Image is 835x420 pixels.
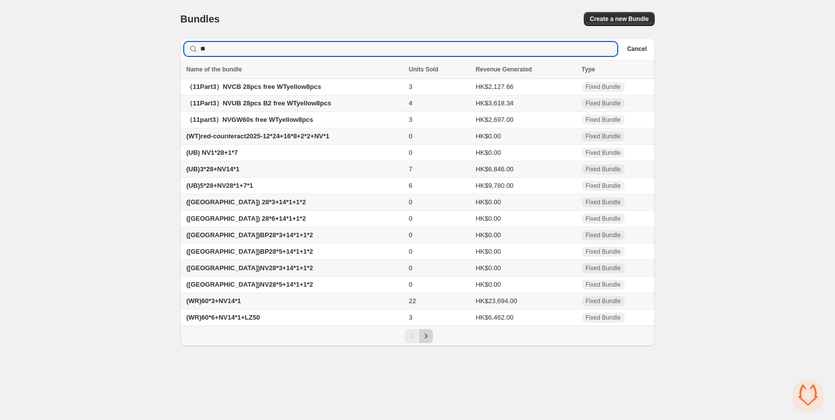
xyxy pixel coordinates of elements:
span: HK$0.00 [475,149,501,156]
span: Create a new Bundle [590,15,649,23]
span: 0 [409,248,413,255]
span: (UB)5*28+NV28*1+7*1 [186,182,253,189]
button: Units Sold [409,64,448,74]
span: ([GEOGRAPHIC_DATA])BP28*5+14*1+1*2 [186,248,313,255]
span: 7 [409,165,413,173]
span: 0 [409,132,413,140]
span: Fixed Bundle [586,297,621,305]
span: HK$6,846.00 [475,165,513,173]
span: HK$6,462.00 [475,314,513,321]
span: Fixed Bundle [586,149,621,157]
span: 0 [409,231,413,239]
span: 6 [409,182,413,189]
span: 0 [409,149,413,156]
span: Fixed Bundle [586,314,621,322]
div: Name of the bundle [186,64,403,74]
button: Next [419,329,433,343]
span: 22 [409,297,416,305]
span: Fixed Bundle [586,248,621,256]
span: HK$0.00 [475,132,501,140]
span: HK$0.00 [475,264,501,272]
span: HK$0.00 [475,231,501,239]
span: ([GEOGRAPHIC_DATA])BP28*3+14*1+1*2 [186,231,313,239]
span: Fixed Bundle [586,99,621,107]
button: Cancel [623,43,651,55]
span: Revenue Generated [475,64,532,74]
span: Fixed Bundle [586,231,621,239]
span: ([GEOGRAPHIC_DATA]) 28*3+14*1+1*2 [186,198,306,206]
span: (WR)60*6+NV14*1+LZ50 [186,314,260,321]
span: (UB) NV1*28+1*7 [186,149,238,156]
span: Fixed Bundle [586,182,621,190]
span: （11Part3）NVUB 28pcs B2 free WTyellow8pcs [186,99,331,107]
span: 3 [409,116,413,123]
span: ([GEOGRAPHIC_DATA])NV28*5+14*1+1*2 [186,281,313,288]
span: 3 [409,314,413,321]
span: Fixed Bundle [586,264,621,272]
span: HK$9,780.00 [475,182,513,189]
span: HK$0.00 [475,215,501,222]
button: Create a new Bundle [584,12,655,26]
span: HK$23,694.00 [475,297,517,305]
span: 0 [409,264,413,272]
span: 4 [409,99,413,107]
span: HK$3,618.34 [475,99,513,107]
nav: Pagination [180,326,655,346]
span: 0 [409,281,413,288]
div: Type [582,64,649,74]
span: Fixed Bundle [586,215,621,223]
h1: Bundles [180,13,220,25]
span: (UB)3*28+NV14*1 [186,165,240,173]
span: HK$0.00 [475,198,501,206]
span: （11part3）NVGW60s free WTyellow8pcs [186,116,313,123]
button: Revenue Generated [475,64,542,74]
span: Fixed Bundle [586,281,621,289]
span: Fixed Bundle [586,132,621,140]
span: HK$2,697.00 [475,116,513,123]
span: (WR)60*3+NV14*1 [186,297,241,305]
span: (WT)red-counteract2025-12*24+16*8+2*2+NV*1 [186,132,330,140]
span: 0 [409,215,413,222]
span: 0 [409,198,413,206]
span: Fixed Bundle [586,83,621,91]
span: Fixed Bundle [586,198,621,206]
span: Fixed Bundle [586,116,621,124]
span: Fixed Bundle [586,165,621,173]
span: ([GEOGRAPHIC_DATA])NV28*3+14*1+1*2 [186,264,313,272]
div: 开放式聊天 [793,380,823,410]
span: Cancel [627,45,647,53]
span: ([GEOGRAPHIC_DATA]) 28*6+14*1+1*2 [186,215,306,222]
span: 3 [409,83,413,90]
span: Units Sold [409,64,438,74]
span: HK$0.00 [475,248,501,255]
span: （11Part3）NVCB 28pcs free WTyellow8pcs [186,83,321,90]
span: HK$2,127.66 [475,83,513,90]
span: HK$0.00 [475,281,501,288]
